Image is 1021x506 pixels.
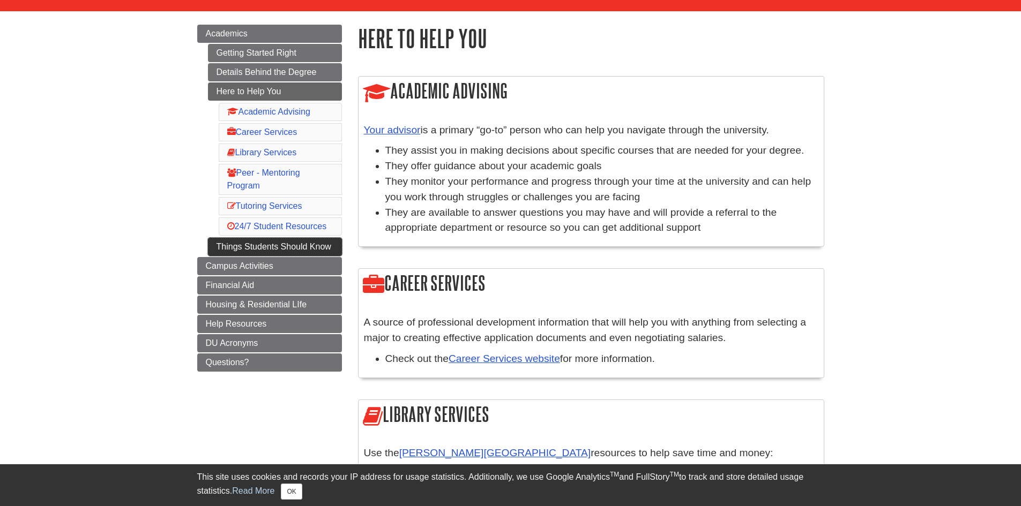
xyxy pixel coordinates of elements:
[364,315,818,346] p: A source of professional development information that will help you with anything from selecting ...
[385,351,818,367] li: Check out the for more information.
[449,353,560,364] a: Career Services website
[227,107,310,116] a: Academic Advising
[197,25,342,372] div: Guide Page Menu
[227,222,327,231] a: 24/7 Student Resources
[670,471,679,478] sup: TM
[197,334,342,352] a: DU Acronyms
[227,168,300,190] a: Peer - Mentoring Program
[206,261,273,270] span: Campus Activities
[364,123,818,138] p: is a primary “go-to” person who can help you navigate through the university.
[399,447,591,458] a: [PERSON_NAME][GEOGRAPHIC_DATA]
[197,471,824,500] div: This site uses cookies and records your IP address for usage statistics. Additionally, we use Goo...
[364,445,818,461] p: Use the resources to help save time and money:
[359,269,824,299] h2: Career Services
[281,484,302,500] button: Close
[385,205,818,236] li: They are available to answer questions you may have and will provide a referral to the appropriat...
[359,400,824,431] h2: Library Services
[358,25,824,52] h1: Here to Help You
[610,471,619,478] sup: TM
[206,338,258,348] span: DU Acronyms
[206,281,255,290] span: Financial Aid
[208,63,342,81] a: Details Behind the Degree
[206,319,267,328] span: Help Resources
[206,29,248,38] span: Academics
[206,300,307,309] span: Housing & Residential LIfe
[227,201,302,210] a: Tutoring Services
[385,174,818,205] li: They monitor your performance and progress through your time at the university and can help you w...
[197,315,342,333] a: Help Resources
[359,77,824,107] h2: Academic Advising
[364,124,421,135] a: Your advisor
[227,127,297,137] a: Career Services
[208,44,342,62] a: Getting Started Right
[197,353,342,372] a: Questions?
[197,276,342,294] a: Financial Aid
[197,257,342,275] a: Campus Activities
[197,25,342,43] a: Academics
[208,238,342,256] a: Things Students Should Know
[385,158,818,174] li: They offer guidance about your academic goals
[385,143,818,158] li: They assist you in making decisions about specific courses that are needed for your degree.
[197,296,342,314] a: Housing & Residential LIfe
[232,486,274,495] a: Read More
[206,358,249,367] span: Questions?
[227,148,297,157] a: Library Services
[208,82,342,101] a: Here to Help You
